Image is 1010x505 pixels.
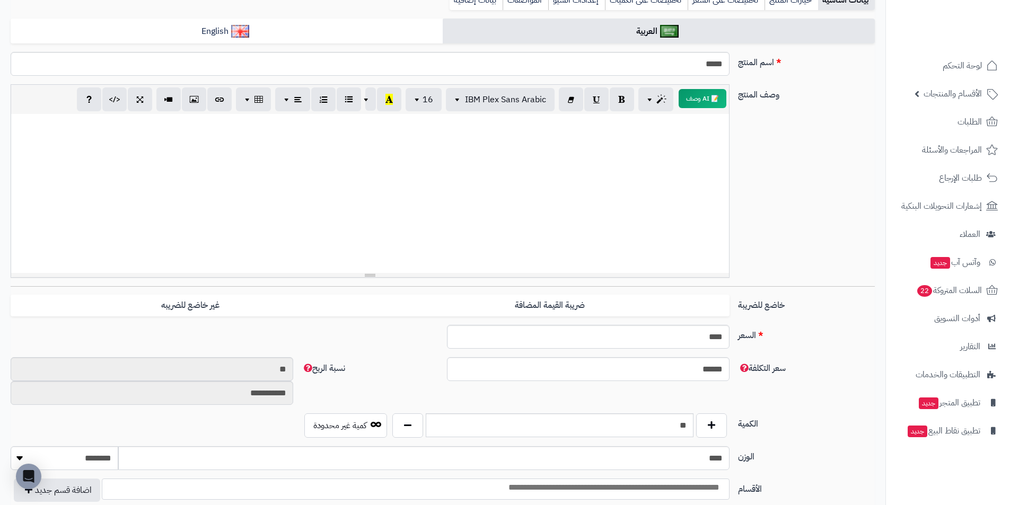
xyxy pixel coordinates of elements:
[734,446,879,463] label: الوزن
[908,426,927,437] span: جديد
[892,193,1004,219] a: إشعارات التحويلات البنكية
[919,397,938,409] span: جديد
[958,114,982,129] span: الطلبات
[960,227,980,242] span: العملاء
[907,423,980,438] span: تطبيق نقاط البيع
[302,362,345,375] span: نسبة الربح
[679,89,726,108] button: 📝 AI وصف
[16,464,41,489] div: Open Intercom Messenger
[446,88,555,111] button: IBM Plex Sans Arabic
[443,19,875,45] a: العربية
[918,395,980,410] span: تطبيق المتجر
[939,171,982,185] span: طلبات الإرجاع
[924,86,982,101] span: الأقسام والمنتجات
[930,257,950,269] span: جديد
[916,283,982,298] span: السلات المتروكة
[892,250,1004,275] a: وآتس آبجديد
[734,479,879,495] label: الأقسام
[231,25,250,38] img: English
[660,25,679,38] img: العربية
[734,295,879,312] label: خاضع للضريبة
[734,325,879,342] label: السعر
[370,295,730,316] label: ضريبة القيمة المضافة
[11,295,370,316] label: غير خاضع للضريبه
[11,19,443,45] a: English
[922,143,982,157] span: المراجعات والأسئلة
[892,362,1004,387] a: التطبيقات والخدمات
[892,222,1004,247] a: العملاء
[465,93,546,106] span: IBM Plex Sans Arabic
[423,93,433,106] span: 16
[738,362,786,375] span: سعر التكلفة
[892,306,1004,331] a: أدوات التسويق
[934,311,980,326] span: أدوات التسويق
[916,367,980,382] span: التطبيقات والخدمات
[960,339,980,354] span: التقارير
[892,53,1004,78] a: لوحة التحكم
[734,52,879,69] label: اسم المنتج
[734,84,879,101] label: وصف المنتج
[734,413,879,430] label: الكمية
[917,285,932,297] span: 22
[938,27,1000,49] img: logo-2.png
[892,390,1004,415] a: تطبيق المتجرجديد
[892,418,1004,444] a: تطبيق نقاط البيعجديد
[892,165,1004,191] a: طلبات الإرجاع
[929,255,980,270] span: وآتس آب
[892,137,1004,163] a: المراجعات والأسئلة
[406,88,442,111] button: 16
[892,109,1004,135] a: الطلبات
[901,199,982,214] span: إشعارات التحويلات البنكية
[892,334,1004,359] a: التقارير
[892,278,1004,303] a: السلات المتروكة22
[943,58,982,73] span: لوحة التحكم
[14,479,100,502] button: اضافة قسم جديد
